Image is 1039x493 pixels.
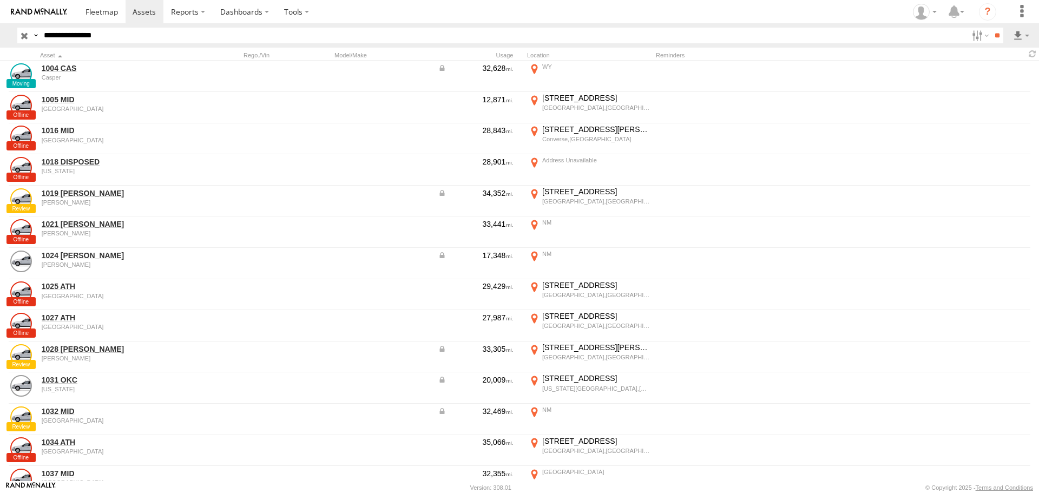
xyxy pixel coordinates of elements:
div: Click to Sort [40,51,192,59]
div: [STREET_ADDRESS] [542,187,650,196]
div: NM [542,250,650,258]
a: 1034 ATH [42,437,190,447]
div: undefined [42,199,190,206]
div: Rego./Vin [244,51,330,59]
div: WY [542,63,650,70]
a: View Asset Details [10,469,32,490]
a: 1027 ATH [42,313,190,323]
a: Visit our Website [6,482,56,493]
div: Usage [436,51,523,59]
div: Randy Yohe [909,4,941,20]
div: [STREET_ADDRESS] [542,436,650,446]
a: 1004 CAS [42,63,190,73]
a: 1018 DISPOSED [42,157,190,167]
div: 28,843 [438,126,514,135]
div: undefined [42,355,190,361]
div: Version: 308.01 [470,484,511,491]
div: 28,901 [438,157,514,167]
img: rand-logo.svg [11,8,67,16]
div: [GEOGRAPHIC_DATA],[GEOGRAPHIC_DATA] [542,104,650,111]
a: View Asset Details [10,406,32,428]
div: 29,429 [438,281,514,291]
a: 1025 ATH [42,281,190,291]
div: 35,066 [438,437,514,447]
a: 1031 OKC [42,375,190,385]
div: undefined [42,293,190,299]
div: undefined [42,261,190,268]
div: undefined [42,479,190,486]
label: Click to View Current Location [527,373,652,403]
div: undefined [42,230,190,236]
div: Data from Vehicle CANbus [438,406,514,416]
label: Click to View Current Location [527,343,652,372]
div: undefined [42,386,190,392]
div: Reminders [656,51,829,59]
div: [GEOGRAPHIC_DATA],[GEOGRAPHIC_DATA] [542,447,650,455]
label: Click to View Current Location [527,405,652,434]
a: 1024 [PERSON_NAME] [42,251,190,260]
label: Click to View Current Location [527,249,652,278]
div: [STREET_ADDRESS] [542,373,650,383]
div: undefined [42,137,190,143]
label: Export results as... [1012,28,1030,43]
div: undefined [42,168,190,174]
label: Click to View Current Location [527,436,652,465]
div: Location [527,51,652,59]
div: [GEOGRAPHIC_DATA],[GEOGRAPHIC_DATA] [542,291,650,299]
a: View Asset Details [10,281,32,303]
a: 1005 MID [42,95,190,104]
div: [STREET_ADDRESS][PERSON_NAME] [542,124,650,134]
a: 1037 MID [42,469,190,478]
a: 1019 [PERSON_NAME] [42,188,190,198]
div: Model/Make [334,51,432,59]
a: Terms and Conditions [976,484,1033,491]
div: 33,441 [438,219,514,229]
label: Click to View Current Location [527,62,652,91]
div: [GEOGRAPHIC_DATA],[GEOGRAPHIC_DATA] [542,353,650,361]
div: © Copyright 2025 - [925,484,1033,491]
div: [STREET_ADDRESS] [542,280,650,290]
div: [STREET_ADDRESS] [542,311,650,321]
div: undefined [42,324,190,330]
div: NM [542,406,650,413]
div: [GEOGRAPHIC_DATA],[GEOGRAPHIC_DATA] [542,198,650,205]
div: Data from Vehicle CANbus [438,251,514,260]
a: View Asset Details [10,157,32,179]
div: [US_STATE][GEOGRAPHIC_DATA],[GEOGRAPHIC_DATA] [542,385,650,392]
a: 1028 [PERSON_NAME] [42,344,190,354]
div: NM [542,219,650,226]
a: View Asset Details [10,219,32,241]
label: Click to View Current Location [527,124,652,154]
div: undefined [42,448,190,455]
i: ? [979,3,996,21]
a: View Asset Details [10,251,32,272]
a: 1032 MID [42,406,190,416]
a: View Asset Details [10,437,32,459]
div: undefined [42,417,190,424]
a: View Asset Details [10,375,32,397]
div: Data from Vehicle CANbus [438,63,514,73]
span: Refresh [1026,49,1039,59]
a: View Asset Details [10,188,32,210]
a: View Asset Details [10,344,32,366]
a: 1016 MID [42,126,190,135]
div: Data from Vehicle CANbus [438,188,514,198]
label: Click to View Current Location [527,93,652,122]
label: Click to View Current Location [527,280,652,310]
label: Search Query [31,28,40,43]
div: Data from Vehicle CANbus [438,375,514,385]
div: Converse,[GEOGRAPHIC_DATA] [542,135,650,143]
div: [STREET_ADDRESS] [542,93,650,103]
label: Click to View Current Location [527,311,652,340]
label: Search Filter Options [968,28,991,43]
div: 32,355 [438,469,514,478]
a: View Asset Details [10,95,32,116]
a: View Asset Details [10,126,32,147]
div: Data from Vehicle CANbus [438,344,514,354]
label: Click to View Current Location [527,155,652,185]
div: 27,987 [438,313,514,323]
label: Click to View Current Location [527,218,652,247]
a: 1021 [PERSON_NAME] [42,219,190,229]
div: 12,871 [438,95,514,104]
div: undefined [42,106,190,112]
